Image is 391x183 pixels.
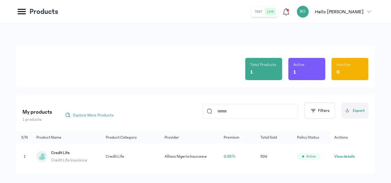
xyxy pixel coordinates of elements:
[353,108,365,114] span: Export
[30,7,58,17] p: Products
[304,103,335,119] button: Filters
[265,8,277,15] button: live
[220,131,257,144] th: Premium
[297,6,309,18] div: BO
[73,112,114,118] span: Explore More Products
[334,153,355,160] button: View details
[224,154,236,159] span: 0.55%
[51,150,87,156] span: Credit Life
[294,131,331,144] th: Policy Status
[250,68,253,76] p: 1
[51,157,87,163] span: Credit Life Insurance
[22,116,52,123] p: 1 products
[161,144,220,170] td: Allianz Nigeria Insurance
[250,62,276,68] p: Total Products
[161,131,220,144] th: Provider
[336,68,340,76] p: 0
[16,131,33,144] th: S/N
[341,103,369,119] button: Export
[102,144,161,170] td: Credit Life
[62,110,117,120] button: Explore More Products
[315,8,364,15] p: Hello [PERSON_NAME]
[24,154,26,159] span: 1
[22,108,52,116] p: My products
[257,131,294,144] th: Total Sold
[293,68,296,76] p: 1
[33,131,102,144] th: Product Name
[293,62,304,68] p: Active
[253,8,265,15] button: test
[331,131,375,144] th: Actions
[261,154,267,159] span: 506
[307,154,316,159] span: Active
[102,131,161,144] th: Product Category
[336,62,351,68] p: Inactive
[297,6,375,18] button: BOHello [PERSON_NAME]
